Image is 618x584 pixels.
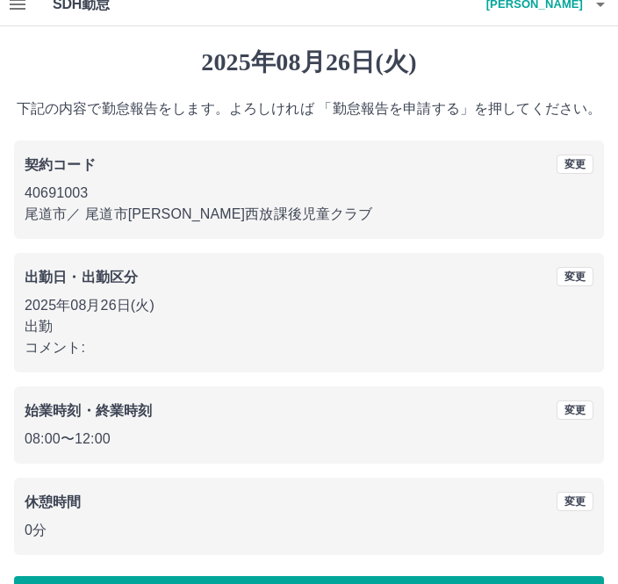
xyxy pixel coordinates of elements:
[25,494,82,509] b: 休憩時間
[25,520,593,541] p: 0分
[25,429,593,450] p: 08:00 〜 12:00
[25,270,138,285] b: 出勤日・出勤区分
[557,155,593,174] button: 変更
[557,267,593,286] button: 変更
[14,98,604,119] p: 下記の内容で勤怠報告をします。よろしければ 「勤怠報告を申請する」を押してください。
[25,316,593,337] p: 出勤
[25,337,593,358] p: コメント:
[25,183,593,204] p: 40691003
[557,492,593,511] button: 変更
[25,403,152,418] b: 始業時刻・終業時刻
[25,204,593,225] p: 尾道市 ／ 尾道市[PERSON_NAME]西放課後児童クラブ
[25,157,96,172] b: 契約コード
[25,295,593,316] p: 2025年08月26日(火)
[14,47,604,77] h1: 2025年08月26日(火)
[557,400,593,420] button: 変更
